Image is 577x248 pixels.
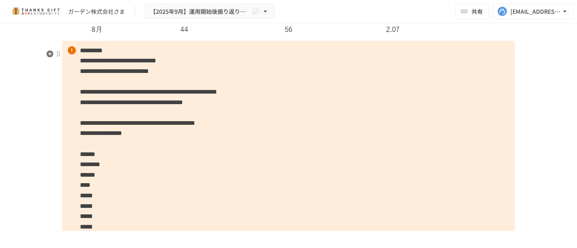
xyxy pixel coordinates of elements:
div: [EMAIL_ADDRESS][DOMAIN_NAME] [510,6,561,17]
img: mMP1OxWUAhQbsRWCurg7vIHe5HqDpP7qZo7fRoNLXQh [10,5,62,18]
span: 【2025年9月】運用開始後振り返りミーティング [150,6,250,17]
button: 共有 [455,3,489,19]
button: 【2025年9月】運用開始後振り返りミーティング [145,4,275,19]
button: [EMAIL_ADDRESS][DOMAIN_NAME] [493,3,574,19]
div: ガーデン株式会社さま [68,7,125,16]
span: 共有 [472,7,483,16]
